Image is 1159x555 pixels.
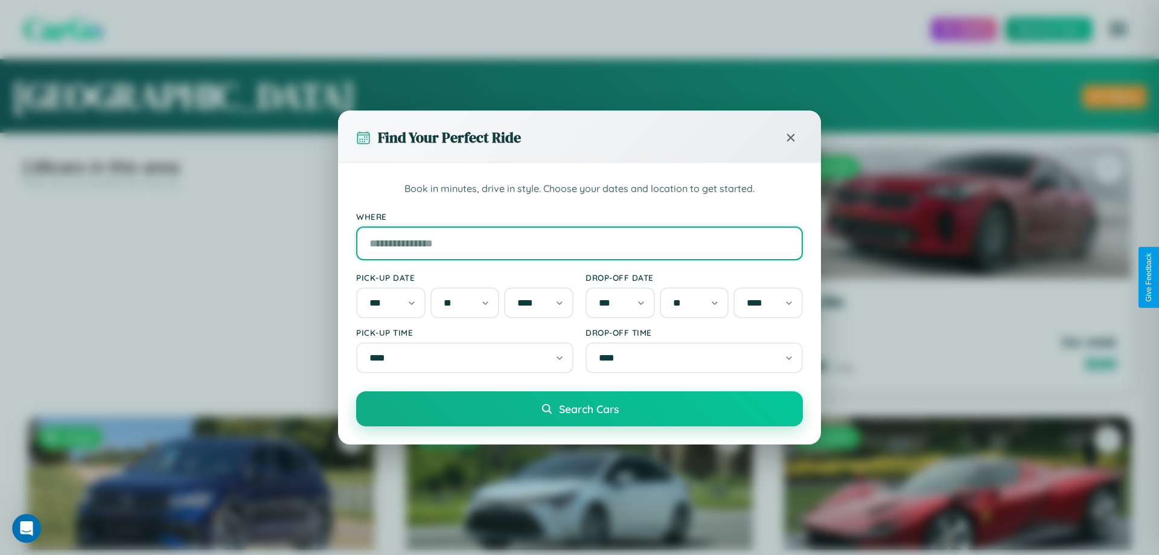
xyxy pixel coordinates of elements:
button: Search Cars [356,391,803,426]
label: Where [356,211,803,222]
label: Pick-up Date [356,272,573,283]
p: Book in minutes, drive in style. Choose your dates and location to get started. [356,181,803,197]
label: Drop-off Time [586,327,803,338]
label: Pick-up Time [356,327,573,338]
label: Drop-off Date [586,272,803,283]
h3: Find Your Perfect Ride [378,127,521,147]
span: Search Cars [559,402,619,415]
